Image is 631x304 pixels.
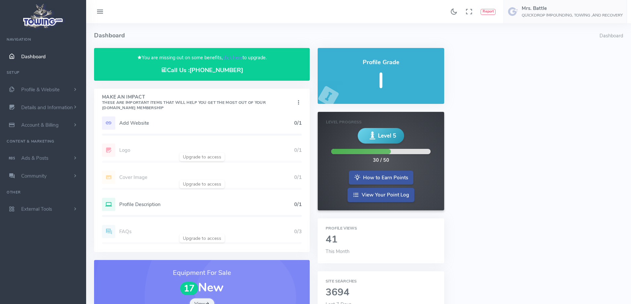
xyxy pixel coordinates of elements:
[102,100,266,110] small: These are important items that will help you get the most out of your [DOMAIN_NAME] Membership
[180,282,198,295] span: 17
[102,268,302,278] h3: Equipment For Sale
[326,279,436,283] h6: Site Searches
[294,202,302,207] h5: 0/1
[522,6,623,11] h5: Mrs. Battle
[21,53,46,60] span: Dashboard
[326,226,436,231] h6: Profile Views
[21,104,73,111] span: Details and Information
[326,234,436,245] h2: 41
[21,122,59,128] span: Account & Billing
[326,287,436,298] h2: 3694
[21,206,52,212] span: External Tools
[223,54,242,61] a: click here
[21,2,66,30] img: logo
[326,59,436,66] h4: Profile Grade
[347,188,414,202] a: View Your Point Log
[102,281,302,295] h1: New
[21,173,47,179] span: Community
[600,32,623,40] li: Dashboard
[294,120,302,126] h5: 0/1
[326,69,436,93] h5: I
[373,157,389,164] div: 30 / 50
[378,132,396,140] span: Level 5
[21,155,48,161] span: Ads & Posts
[119,202,294,207] h5: Profile Description
[522,13,623,18] h6: QUICKDROP IMPOUNDING, TOWING ,AND RECOVERY
[102,95,295,110] h4: Make An Impact
[349,171,413,185] a: How to Earn Points
[326,248,349,255] span: This Month
[94,23,600,48] h4: Dashboard
[326,120,436,124] h6: Level Progress
[102,67,302,74] h4: Call Us :
[508,6,518,17] img: user-image
[102,54,302,62] p: You are missing out on some benefits, to upgrade.
[481,9,496,15] button: Report
[21,86,60,93] span: Profile & Website
[119,120,294,126] h5: Add Website
[189,66,243,74] a: [PHONE_NUMBER]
